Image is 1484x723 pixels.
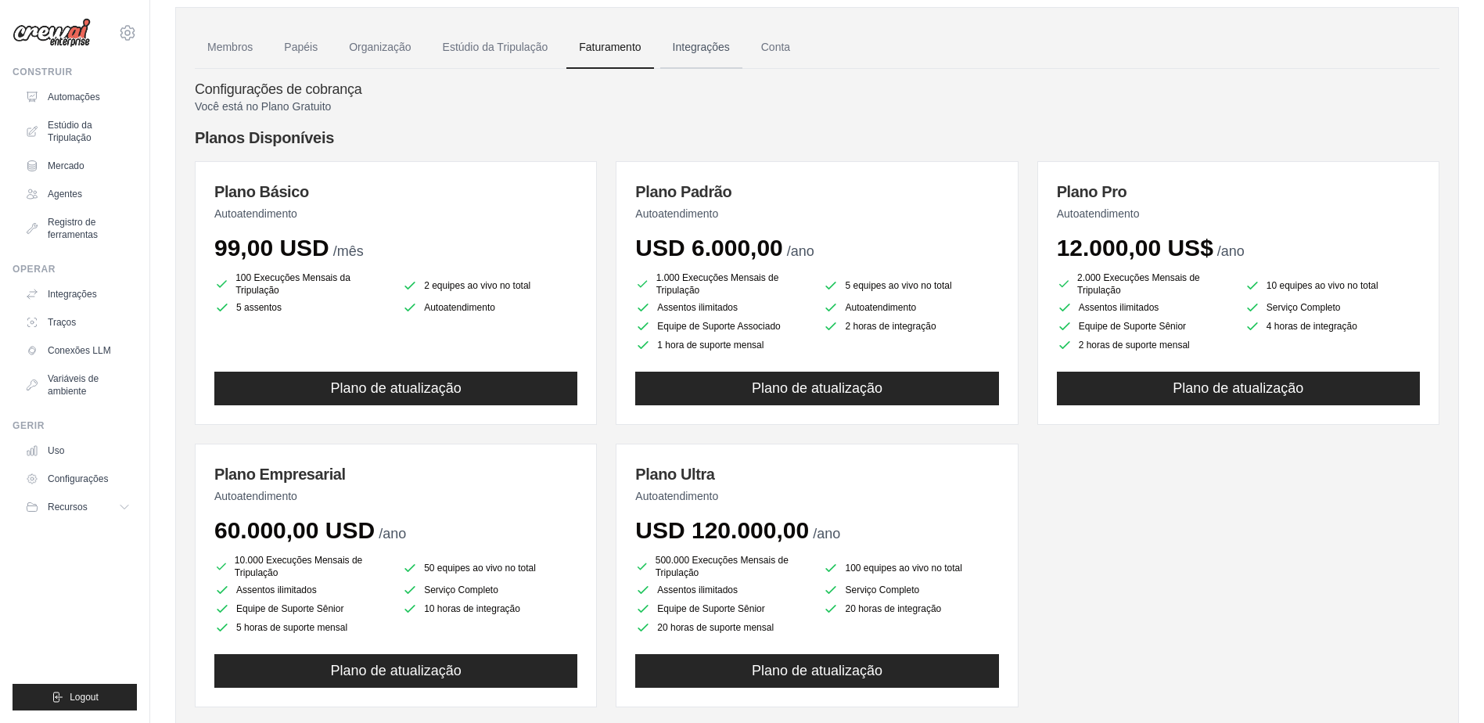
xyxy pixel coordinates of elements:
[1079,339,1190,351] font: 2 horas de suporte mensal
[333,243,364,259] span: /mês
[635,181,998,203] h3: Plano Padrão
[48,316,76,329] font: Traços
[1267,301,1341,314] font: Serviço Completo
[845,301,916,314] font: Autoatendimento
[48,188,82,200] font: Agentes
[424,279,530,292] font: 2 equipes ao vivo no total
[1267,279,1378,292] font: 10 equipes ao vivo no total
[214,654,577,688] button: Plano de atualização
[236,621,347,634] font: 5 horas de suporte mensal
[48,372,131,397] font: Variáveis de ambiente
[424,562,536,574] font: 50 equipes ao vivo no total
[635,654,998,688] button: Plano de atualização
[48,288,97,300] font: Integrações
[424,602,520,615] font: 10 horas de integração
[1406,648,1484,723] iframe: Chat Widget
[635,463,998,485] h3: Plano Ultra
[48,444,64,457] font: Uso
[214,517,375,543] span: 60.000,00 USD
[1057,206,1420,221] p: Autoatendimento
[424,301,495,314] font: Autoatendimento
[195,99,1439,114] p: Você está no Plano Gratuito
[235,554,390,579] font: 10.000 Execuções Mensais de Tripulação
[19,310,137,335] a: Traços
[1057,235,1213,261] span: 12.000,00 US$
[657,320,780,333] font: Equipe de Suporte Associado
[845,279,951,292] font: 5 equipes ao vivo no total
[70,691,99,703] span: Logout
[424,584,498,596] font: Serviço Completo
[19,85,137,110] a: Automações
[749,27,803,69] a: Conta
[379,526,406,541] span: /ano
[657,584,738,596] font: Assentos ilimitados
[1079,320,1186,333] font: Equipe de Suporte Sênior
[635,517,809,543] span: USD 120.000,00
[13,419,137,432] div: Gerir
[236,301,282,314] font: 5 assentos
[1057,372,1420,405] button: Plano de atualização
[236,584,317,596] font: Assentos ilimitados
[235,272,390,297] font: 100 Execuções Mensais da Tripulação
[19,338,137,363] a: Conexões LLM
[48,91,100,103] font: Automações
[195,27,265,69] a: Membros
[13,263,137,275] div: Operar
[635,235,782,261] span: USD 6.000,00
[214,463,577,485] h3: Plano Empresarial
[787,243,814,259] span: /ano
[660,27,742,69] a: Integrações
[19,210,137,247] a: Registro de ferramentas
[214,206,577,221] p: Autoatendimento
[566,27,653,69] a: Faturamento
[214,235,329,261] span: 99,00 USD
[48,216,131,241] font: Registro de ferramentas
[214,488,577,504] p: Autoatendimento
[430,27,561,69] a: Estúdio da Tripulação
[48,501,88,513] span: Recursos
[48,119,131,144] font: Estúdio da Tripulação
[1406,648,1484,723] div: Widget de chat
[13,684,137,710] button: Logout
[195,127,1439,149] h4: Planos Disponíveis
[845,562,961,574] font: 100 equipes ao vivo no total
[635,488,998,504] p: Autoatendimento
[845,584,919,596] font: Serviço Completo
[845,320,936,333] font: 2 horas de integração
[19,182,137,207] a: Agentes
[1217,243,1245,259] span: /ano
[845,602,941,615] font: 20 horas de integração
[657,301,738,314] font: Assentos ilimitados
[214,181,577,203] h3: Plano Básico
[19,466,137,491] a: Configurações
[19,282,137,307] a: Integrações
[48,160,84,172] font: Mercado
[236,602,343,615] font: Equipe de Suporte Sênior
[19,153,137,178] a: Mercado
[656,554,811,579] font: 500.000 Execuções Mensais de Tripulação
[19,495,137,520] button: Recursos
[1077,272,1232,297] font: 2.000 Execuções Mensais de Tripulação
[214,372,577,405] button: Plano de atualização
[656,272,811,297] font: 1.000 Execuções Mensais de Tripulação
[48,473,108,485] font: Configurações
[13,18,91,48] img: Logotipo
[19,113,137,150] a: Estúdio da Tripulação
[19,366,137,404] a: Variáveis de ambiente
[195,81,1439,99] h4: Configurações de cobrança
[1079,301,1159,314] font: Assentos ilimitados
[336,27,423,69] a: Organização
[635,206,998,221] p: Autoatendimento
[657,339,764,351] font: 1 hora de suporte mensal
[1267,320,1357,333] font: 4 horas de integração
[19,438,137,463] a: Uso
[657,621,774,634] font: 20 horas de suporte mensal
[635,372,998,405] button: Plano de atualização
[813,526,840,541] span: /ano
[48,344,111,357] font: Conexões LLM
[1057,181,1420,203] h3: Plano Pro
[271,27,330,69] a: Papéis
[657,602,764,615] font: Equipe de Suporte Sênior
[13,66,137,78] div: Construir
